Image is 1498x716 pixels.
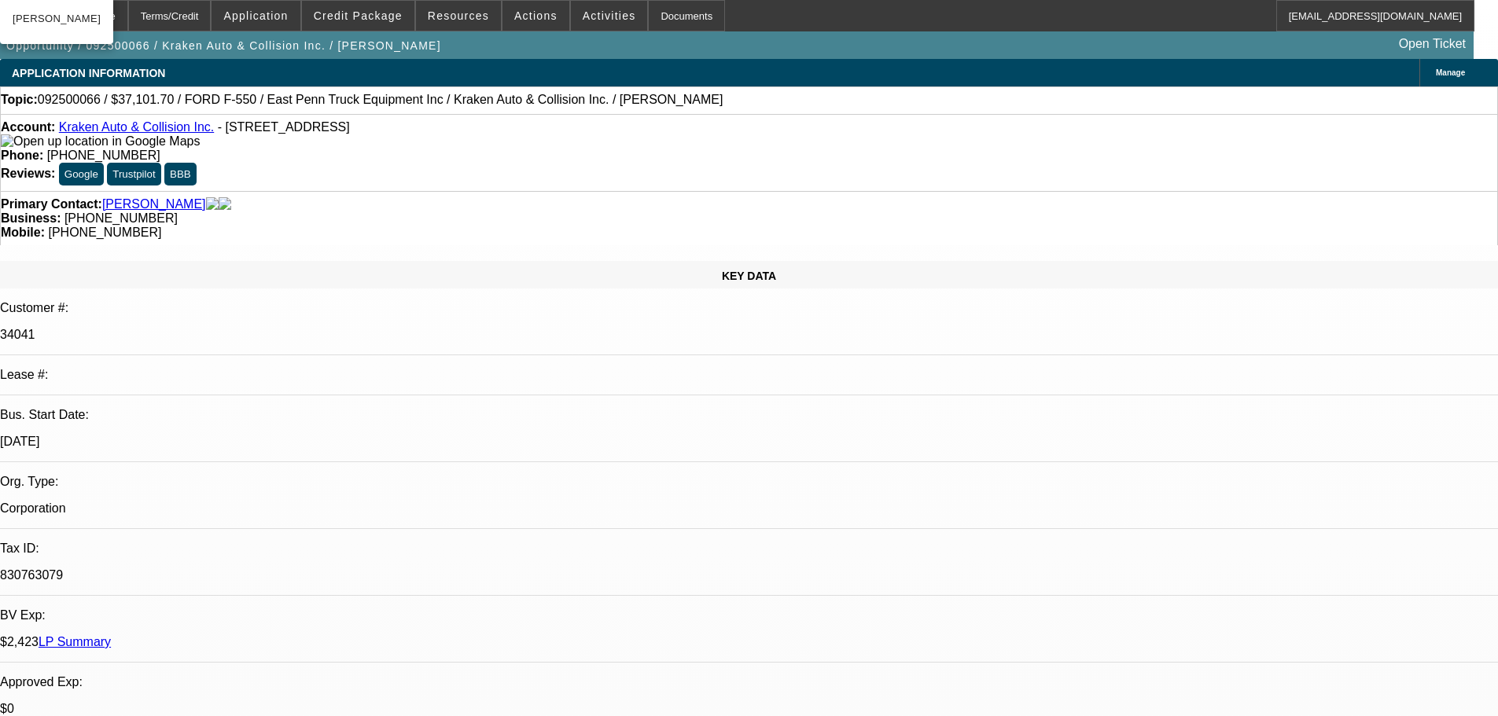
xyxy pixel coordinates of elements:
[107,163,160,185] button: Trustpilot
[12,67,165,79] span: APPLICATION INFORMATION
[47,149,160,162] span: [PHONE_NUMBER]
[1,226,45,239] strong: Mobile:
[1436,68,1465,77] span: Manage
[1,167,55,180] strong: Reviews:
[48,226,161,239] span: [PHONE_NUMBER]
[514,9,558,22] span: Actions
[1,134,200,149] img: Open up location in Google Maps
[59,120,214,134] a: Kraken Auto & Collision Inc.
[206,197,219,211] img: facebook-icon.png
[164,163,197,185] button: BBB
[219,197,231,211] img: linkedin-icon.png
[571,1,648,31] button: Activities
[428,9,489,22] span: Resources
[583,9,636,22] span: Activities
[1393,31,1472,57] a: Open Ticket
[223,9,288,22] span: Application
[212,1,300,31] button: Application
[722,270,776,282] span: KEY DATA
[302,1,414,31] button: Credit Package
[102,197,206,211] a: [PERSON_NAME]
[502,1,569,31] button: Actions
[1,211,61,225] strong: Business:
[59,163,104,185] button: Google
[416,1,501,31] button: Resources
[1,93,38,107] strong: Topic:
[39,635,111,648] a: LP Summary
[1,134,200,148] a: View Google Maps
[38,93,723,107] span: 092500066 / $37,101.70 / FORD F-550 / East Penn Truck Equipment Inc / Kraken Auto & Collision Inc...
[64,211,178,225] span: [PHONE_NUMBER]
[13,9,101,28] span: [PERSON_NAME]
[314,9,403,22] span: Credit Package
[1,197,102,211] strong: Primary Contact:
[6,39,441,52] span: Opportunity / 092500066 / Kraken Auto & Collision Inc. / [PERSON_NAME]
[218,120,350,134] span: - [STREET_ADDRESS]
[1,120,55,134] strong: Account:
[1,149,43,162] strong: Phone:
